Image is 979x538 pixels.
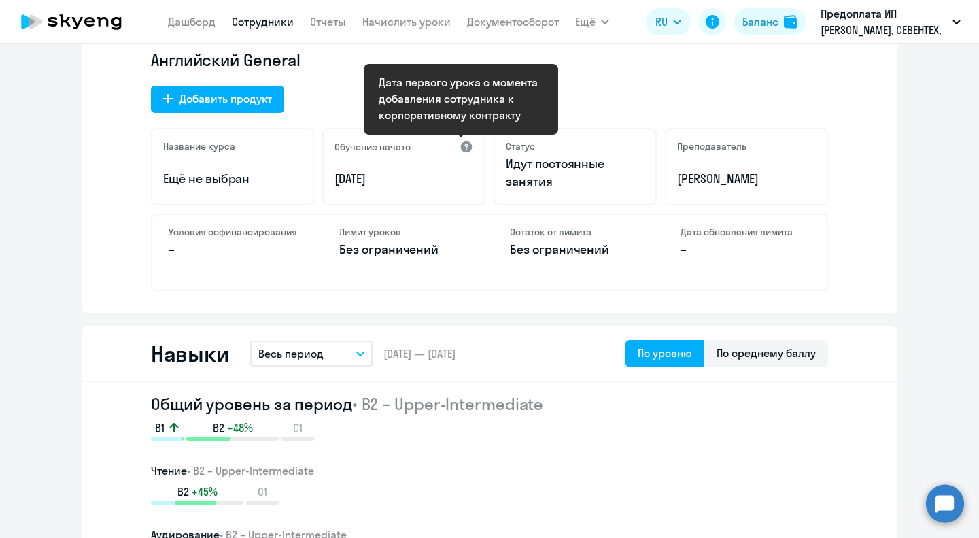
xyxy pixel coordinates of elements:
span: C1 [258,484,267,499]
span: +45% [192,484,218,499]
h4: Остаток от лимита [510,226,640,238]
div: Добавить продукт [179,90,272,107]
p: Идут постоянные занятия [506,155,645,190]
span: Английский General [151,49,300,71]
button: Балансbalance [734,8,806,35]
p: Без ограничений [339,241,469,258]
h5: Преподаватель [677,140,746,152]
h3: Чтение [151,463,828,479]
span: +48% [227,420,253,435]
p: Ещё не выбран [163,170,302,188]
span: • B2 – Upper-Intermediate [352,394,544,414]
button: Весь период [250,341,373,367]
a: Отчеты [310,15,346,29]
button: Предоплата ИП [PERSON_NAME], СЕВЕНТЕХ, ООО [814,5,967,38]
button: Добавить продукт [151,86,284,113]
button: Ещё [575,8,609,35]
div: По уровню [638,345,692,361]
h2: Навыки [151,340,228,367]
span: RU [655,14,668,30]
div: Баланс [742,14,778,30]
span: [DATE] — [DATE] [383,346,456,361]
div: По среднему баллу [717,345,816,361]
img: balance [784,15,797,29]
a: Дашборд [168,15,216,29]
h2: Общий уровень за период [151,393,828,415]
span: B1 [155,420,165,435]
p: – [681,241,810,258]
a: Сотрудники [232,15,294,29]
span: C1 [293,420,303,435]
a: Начислить уроки [362,15,451,29]
a: Документооборот [467,15,559,29]
h4: Условия софинансирования [169,226,298,238]
p: Предоплата ИП [PERSON_NAME], СЕВЕНТЕХ, ООО [821,5,947,38]
h5: Обучение начато [334,141,411,153]
div: Дата первого урока с момента добавления сотрудника к корпоративному контракту [379,74,543,123]
h5: Статус [506,140,535,152]
span: B2 [177,484,189,499]
span: • B2 – Upper-Intermediate [187,464,314,477]
button: RU [646,8,691,35]
h4: Дата обновления лимита [681,226,810,238]
p: Весь период [258,346,324,362]
h4: Лимит уроков [339,226,469,238]
p: – [169,241,298,258]
span: Ещё [575,14,596,30]
p: [DATE] [334,170,473,188]
h5: Название курса [163,140,235,152]
span: B2 [213,420,224,435]
p: [PERSON_NAME] [677,170,816,188]
p: Без ограничений [510,241,640,258]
